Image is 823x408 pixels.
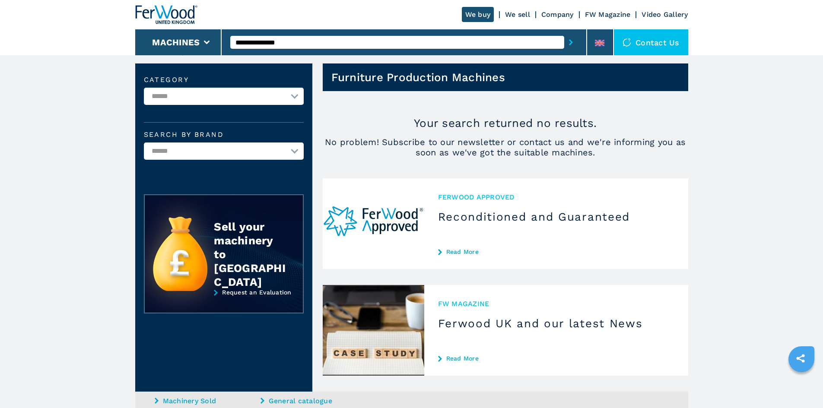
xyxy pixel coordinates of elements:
button: submit-button [564,32,578,52]
img: Ferwood UK and our latest News [323,285,424,376]
a: General catalogue [261,396,364,406]
span: No problem! Subscribe to our newsletter or contact us and we're informing you as soon as we've go... [323,137,688,158]
img: Reconditioned and Guaranteed [323,178,424,269]
img: Ferwood [135,5,197,24]
div: Contact us [614,29,688,55]
label: Search by brand [144,131,304,138]
img: Contact us [623,38,631,47]
a: sharethis [790,348,811,369]
span: FW MAGAZINE [438,299,674,309]
a: We sell [505,10,530,19]
div: Sell your machinery to [GEOGRAPHIC_DATA] [214,220,286,289]
a: Company [541,10,574,19]
a: Machinery Sold [155,396,258,406]
a: Request an Evaluation [144,289,304,320]
h1: Furniture Production Machines [331,70,505,84]
p: Your search returned no results. [323,116,688,130]
a: FW Magazine [585,10,631,19]
iframe: Chat [786,369,817,402]
a: Read More [438,248,674,255]
label: Category [144,76,304,83]
span: Ferwood Approved [438,192,674,202]
a: We buy [462,7,494,22]
a: Read More [438,355,674,362]
button: Machines [152,37,200,47]
h3: Reconditioned and Guaranteed [438,210,674,224]
a: Video Gallery [642,10,688,19]
h3: Ferwood UK and our latest News [438,316,674,330]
